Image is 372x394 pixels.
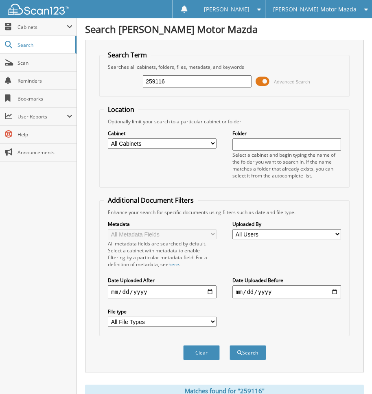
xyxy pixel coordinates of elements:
[108,240,217,268] div: All metadata fields are searched by default. Select a cabinet with metadata to enable filtering b...
[108,285,217,298] input: start
[104,118,345,125] div: Optionally limit your search to a particular cabinet or folder
[18,113,67,120] span: User Reports
[104,50,151,59] legend: Search Term
[108,308,217,315] label: File type
[108,221,217,228] label: Metadata
[18,42,71,48] span: Search
[85,22,364,36] h1: Search [PERSON_NAME] Motor Mazda
[230,345,266,360] button: Search
[18,95,72,102] span: Bookmarks
[104,105,138,114] legend: Location
[18,77,72,84] span: Reminders
[104,196,198,205] legend: Additional Document Filters
[104,209,345,216] div: Enhance your search for specific documents using filters such as date and file type.
[273,7,357,12] span: [PERSON_NAME] Motor Mazda
[232,221,341,228] label: Uploaded By
[18,149,72,156] span: Announcements
[18,24,67,31] span: Cabinets
[18,131,72,138] span: Help
[108,130,217,137] label: Cabinet
[204,7,249,12] span: [PERSON_NAME]
[168,261,179,268] a: here
[183,345,220,360] button: Clear
[232,285,341,298] input: end
[232,130,341,137] label: Folder
[232,151,341,179] div: Select a cabinet and begin typing the name of the folder you want to search in. If the name match...
[108,277,217,284] label: Date Uploaded After
[104,63,345,70] div: Searches all cabinets, folders, files, metadata, and keywords
[232,277,341,284] label: Date Uploaded Before
[18,59,72,66] span: Scan
[8,4,69,15] img: scan123-logo-white.svg
[274,79,310,85] span: Advanced Search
